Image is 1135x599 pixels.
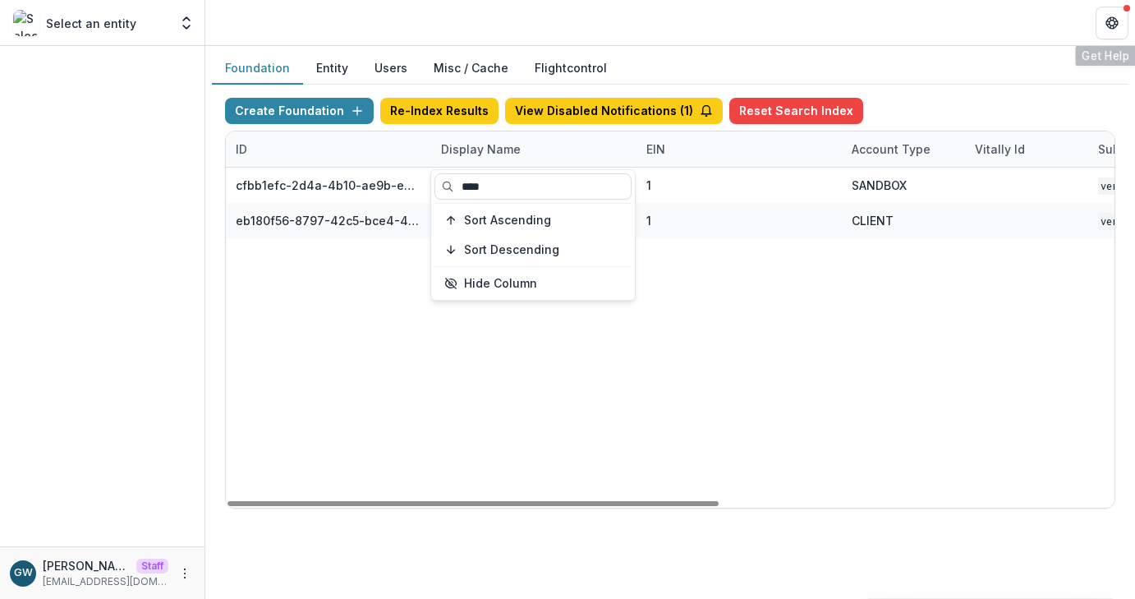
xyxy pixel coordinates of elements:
span: Sort Descending [464,243,559,257]
button: Create Foundation [225,98,374,124]
div: Vitally Id [965,131,1088,167]
span: Sort Ascending [464,214,551,228]
div: EIN [636,141,675,158]
div: Account Type [842,131,965,167]
p: Select an entity [46,15,136,32]
div: SANDBOX [852,177,907,194]
button: Foundation [212,53,303,85]
p: Staff [136,559,168,574]
button: Misc / Cache [420,53,522,85]
a: Flightcontrol [535,59,607,76]
img: Select an entity [13,10,39,36]
div: Grace Willig [14,568,33,578]
button: Entity [303,53,361,85]
div: Account Type [842,141,940,158]
div: EIN [636,131,842,167]
div: Display Name [431,131,636,167]
div: Display Name [431,141,531,158]
div: Vitally Id [965,141,1035,158]
button: Hide Column [434,270,632,297]
button: Users [361,53,420,85]
div: eb180f56-8797-42c5-bce4-4c20fc4f7c21 [236,212,421,229]
button: Get Help [1096,7,1128,39]
div: 1 [646,177,651,194]
div: cfbb1efc-2d4a-4b10-ae9b-e9e0913a1fa7 [236,177,421,194]
div: 1 [646,212,651,229]
button: Sort Ascending [434,207,632,233]
button: Open entity switcher [175,7,198,39]
button: Sort Descending [434,237,632,263]
button: More [175,564,195,583]
div: ID [226,141,257,158]
button: Re-Index Results [380,98,499,124]
p: [EMAIL_ADDRESS][DOMAIN_NAME] [43,574,168,589]
button: View Disabled Notifications (1) [505,98,723,124]
div: ID [226,131,431,167]
button: Reset Search Index [729,98,863,124]
p: [PERSON_NAME] [43,557,130,574]
div: CLIENT [852,212,894,229]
